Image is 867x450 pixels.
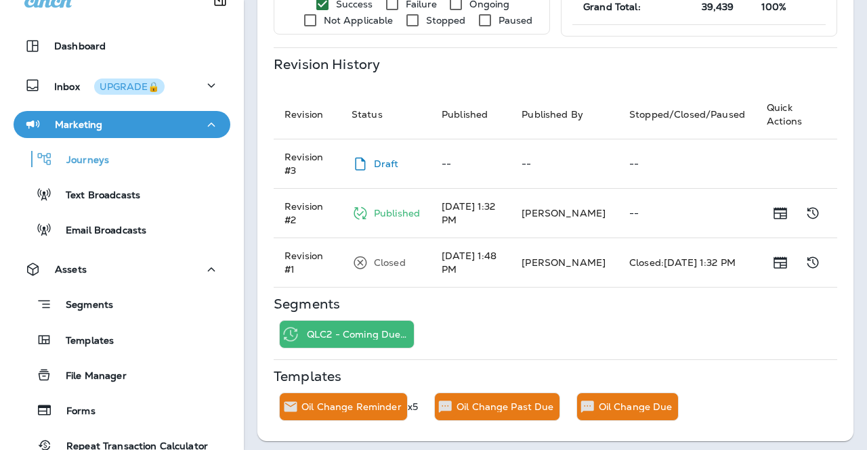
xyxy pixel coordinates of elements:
p: Draft [374,158,399,169]
button: Email Broadcasts [14,215,230,244]
p: Closed [374,257,406,268]
p: Oil Change Reminder [301,401,402,412]
th: Published [431,90,511,139]
td: Closed: [DATE] 1:32 PM [618,238,756,288]
p: -- [442,158,500,169]
div: Send SMS/MMS [435,393,457,420]
div: QLC2 - Coming Due for Oil Change [307,321,414,348]
p: File Manager [52,370,127,383]
p: Journeys [53,154,109,167]
p: Stopped [426,15,466,26]
th: Revision [274,90,341,139]
p: Marketing [55,119,102,130]
p: Dashboard [54,41,106,51]
p: Forms [53,405,96,418]
button: Show Release Notes [767,200,794,227]
button: Show Change Log [799,200,826,227]
td: [DATE] 1:32 PM [431,189,511,238]
button: Templates [14,325,230,354]
button: Journeys [14,145,230,173]
td: [PERSON_NAME] [511,238,618,288]
p: -- [629,208,745,219]
button: InboxUPGRADE🔒 [14,72,230,99]
p: -- [522,158,608,169]
p: Published [374,208,420,219]
td: Revision # 3 [274,139,341,189]
td: Revision # 2 [274,189,341,238]
p: x5 [408,401,418,412]
p: Templates [52,335,114,348]
td: [DATE] 1:48 PM [431,238,511,288]
p: Oil Change Past Due [457,401,554,412]
button: Segments [14,290,230,319]
div: Recurring Time Trigger [280,321,301,348]
td: Revision # 1 [274,238,341,288]
p: Not Applicable [324,15,394,26]
span: 39,439 [702,1,734,13]
p: Text Broadcasts [52,189,140,202]
button: Forms [14,396,230,424]
p: Oil Change Due [599,401,673,412]
div: Send Email [280,393,301,420]
th: Published By [511,90,618,139]
button: UPGRADE🔒 [94,78,165,95]
p: Segments [52,299,113,313]
button: Text Broadcasts [14,180,230,208]
button: Assets [14,256,230,283]
div: Send SMS/MMS [577,393,599,420]
button: Show Change Log [799,249,826,276]
p: Templates [274,371,341,382]
p: -- [629,158,745,169]
button: Show Release Notes [767,249,794,276]
p: Paused [499,15,533,26]
th: Quick Actions [756,90,837,139]
p: QLC2 - Coming Due for Oil Change [307,329,408,340]
p: Inbox [54,78,165,93]
span: 100% [761,1,787,13]
button: Dashboard [14,32,230,60]
p: Email Broadcasts [52,225,146,238]
th: Stopped/Closed/Paused [618,90,756,139]
td: [PERSON_NAME] [511,189,618,238]
button: Marketing [14,111,230,138]
div: UPGRADE🔒 [100,82,159,91]
p: Segments [274,298,340,309]
p: Assets [55,264,87,275]
button: File Manager [14,361,230,389]
p: Revision History [274,59,380,70]
th: Status [341,90,431,139]
span: Grand Total: [583,1,641,13]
